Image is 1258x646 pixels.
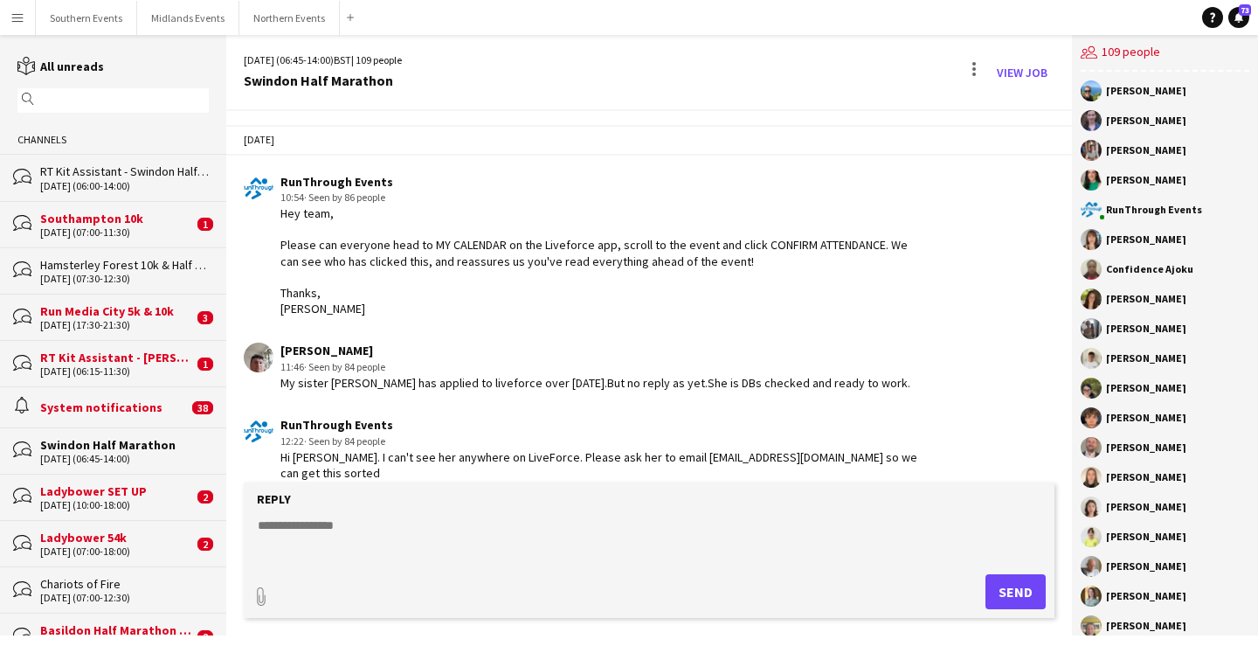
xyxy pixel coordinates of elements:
[304,360,385,373] span: · Seen by 84 people
[1081,35,1249,72] div: 109 people
[280,375,910,391] div: My sister [PERSON_NAME] has applied to liveforce over [DATE].But no reply as yet.She is DBs check...
[40,180,209,192] div: [DATE] (06:00-14:00)
[1239,4,1251,16] span: 73
[280,174,921,190] div: RunThrough Events
[197,311,213,324] span: 3
[985,574,1046,609] button: Send
[280,190,921,205] div: 10:54
[1106,383,1186,393] div: [PERSON_NAME]
[244,52,402,68] div: [DATE] (06:45-14:00) | 109 people
[40,226,193,239] div: [DATE] (07:00-11:30)
[192,401,213,414] span: 38
[1106,413,1186,423] div: [PERSON_NAME]
[280,417,921,433] div: RunThrough Events
[304,191,385,204] span: · Seen by 86 people
[1106,115,1186,126] div: [PERSON_NAME]
[280,449,921,481] div: Hi [PERSON_NAME]. I can't see her anywhere on LiveForce. Please ask her to email [EMAIL_ADDRESS][...
[1106,294,1186,304] div: [PERSON_NAME]
[1106,86,1186,96] div: [PERSON_NAME]
[40,350,193,365] div: RT Kit Assistant - [PERSON_NAME] 5K & 10K
[197,630,213,643] span: 2
[40,273,209,285] div: [DATE] (07:30-12:30)
[40,545,193,558] div: [DATE] (07:00-18:00)
[36,1,137,35] button: Southern Events
[1106,591,1186,601] div: [PERSON_NAME]
[40,576,209,592] div: Chariots of Fire
[40,622,193,638] div: Basildon Half Marathon & Juniors
[40,437,209,453] div: Swindon Half Marathon
[334,53,351,66] span: BST
[137,1,239,35] button: Midlands Events
[226,125,1072,155] div: [DATE]
[197,358,213,371] span: 1
[280,343,910,358] div: [PERSON_NAME]
[197,538,213,551] span: 2
[1106,145,1186,156] div: [PERSON_NAME]
[990,59,1054,87] a: View Job
[1106,442,1186,453] div: [PERSON_NAME]
[1106,502,1186,512] div: [PERSON_NAME]
[40,257,209,273] div: Hamsterley Forest 10k & Half Marathon
[17,59,104,74] a: All unreads
[40,592,209,604] div: [DATE] (07:00-12:30)
[1106,353,1186,364] div: [PERSON_NAME]
[40,303,193,319] div: Run Media City 5k & 10k
[1106,323,1186,334] div: [PERSON_NAME]
[40,453,209,465] div: [DATE] (06:45-14:00)
[1228,7,1249,28] a: 73
[257,491,291,507] label: Reply
[1106,234,1186,245] div: [PERSON_NAME]
[40,499,193,511] div: [DATE] (10:00-18:00)
[40,211,193,226] div: Southampton 10k
[239,1,340,35] button: Northern Events
[280,359,910,375] div: 11:46
[40,399,188,415] div: System notifications
[1106,621,1186,631] div: [PERSON_NAME]
[280,205,921,316] div: Hey team, Please can everyone head to MY CALENDAR on the Liveforce app, scroll to the event and c...
[40,319,193,331] div: [DATE] (17:30-21:30)
[1106,264,1193,274] div: Confidence Ajoku
[1106,472,1186,483] div: [PERSON_NAME]
[1106,561,1186,572] div: [PERSON_NAME]
[197,490,213,504] span: 2
[1106,175,1186,185] div: [PERSON_NAME]
[1106,531,1186,542] div: [PERSON_NAME]
[40,365,193,378] div: [DATE] (06:15-11:30)
[40,530,193,545] div: Ladybower 54k
[280,434,921,449] div: 12:22
[304,434,385,448] span: · Seen by 84 people
[197,218,213,231] span: 1
[244,73,402,88] div: Swindon Half Marathon
[1106,205,1202,215] div: RunThrough Events
[40,483,193,499] div: Ladybower SET UP
[40,163,209,179] div: RT Kit Assistant - Swindon Half Marathon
